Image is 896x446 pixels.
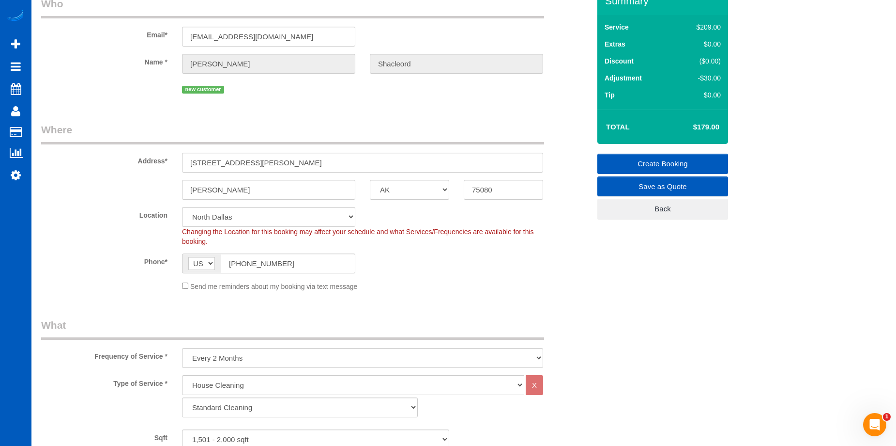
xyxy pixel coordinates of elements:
iframe: Intercom live chat [863,413,886,436]
span: Send me reminders about my booking via text message [190,283,358,290]
label: Frequency of Service * [34,348,175,361]
label: Service [605,22,629,32]
input: Email* [182,27,355,47]
span: 1 [883,413,891,421]
label: Address* [34,153,175,166]
label: Phone* [34,254,175,267]
legend: What [41,318,544,340]
legend: Where [41,123,544,144]
span: Changing the Location for this booking may affect your schedule and what Services/Frequencies are... [182,228,534,245]
label: Type of Service * [34,375,175,388]
div: -$30.00 [676,73,721,83]
label: Adjustment [605,73,642,83]
label: Email* [34,27,175,40]
label: Location [34,207,175,220]
a: Save as Quote [597,176,728,197]
input: City* [182,180,355,200]
a: Back [597,199,728,219]
div: $0.00 [676,39,721,49]
span: new customer [182,86,224,94]
label: Name * [34,54,175,67]
strong: Total [606,123,630,131]
div: $209.00 [676,22,721,32]
input: Last Name* [370,54,543,74]
input: First Name* [182,54,355,74]
div: $0.00 [676,90,721,100]
label: Discount [605,56,634,66]
label: Extras [605,39,625,49]
img: Automaid Logo [6,10,25,23]
label: Sqft [34,430,175,443]
h4: $179.00 [664,123,719,131]
a: Create Booking [597,154,728,174]
input: Zip Code* [464,180,543,200]
div: ($0.00) [676,56,721,66]
input: Phone* [221,254,355,273]
label: Tip [605,90,615,100]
